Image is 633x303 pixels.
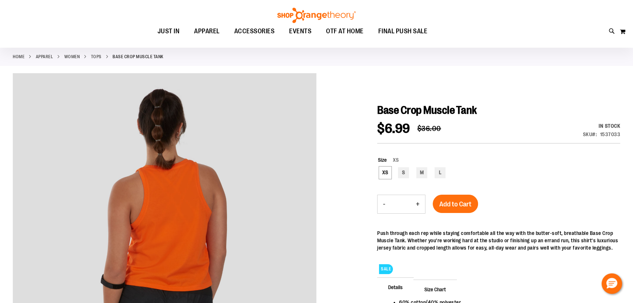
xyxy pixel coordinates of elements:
span: SALE [379,264,393,274]
a: Home [13,53,24,60]
span: ACCESSORIES [234,23,275,40]
a: APPAREL [187,23,227,40]
span: JUST IN [158,23,180,40]
span: FINAL PUSH SALE [378,23,428,40]
a: Tops [91,53,102,60]
span: Base Crop Muscle Tank [377,104,477,116]
strong: Base Crop Muscle Tank [113,53,163,60]
span: Details [377,277,414,296]
a: FINAL PUSH SALE [371,23,435,40]
div: 1537033 [600,131,621,138]
span: OTF AT HOME [326,23,364,40]
button: Hello, have a question? Let’s chat. [602,273,622,294]
span: Size [378,157,387,163]
button: Increase product quantity [410,195,425,213]
button: Decrease product quantity [378,195,391,213]
strong: SKU [583,131,597,137]
span: Add to Cart [439,200,471,208]
span: APPAREL [194,23,220,40]
span: $6.99 [377,121,410,136]
div: Push through each rep while staying comfortable all the way with the butter-soft, breathable Base... [377,229,620,251]
a: ACCESSORIES [227,23,282,40]
img: Shop Orangetheory [276,8,357,23]
a: OTF AT HOME [319,23,371,40]
div: XS [380,167,391,178]
div: S [398,167,409,178]
a: JUST IN [150,23,187,40]
a: WOMEN [64,53,80,60]
a: APPAREL [36,53,53,60]
div: M [416,167,427,178]
div: Availability [583,122,621,130]
span: EVENTS [289,23,311,40]
a: EVENTS [282,23,319,40]
span: XS [387,157,399,163]
span: $36.00 [417,124,441,133]
button: Add to Cart [433,195,478,213]
span: Size Chart [413,280,457,299]
div: L [435,167,446,178]
input: Product quantity [391,195,410,213]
